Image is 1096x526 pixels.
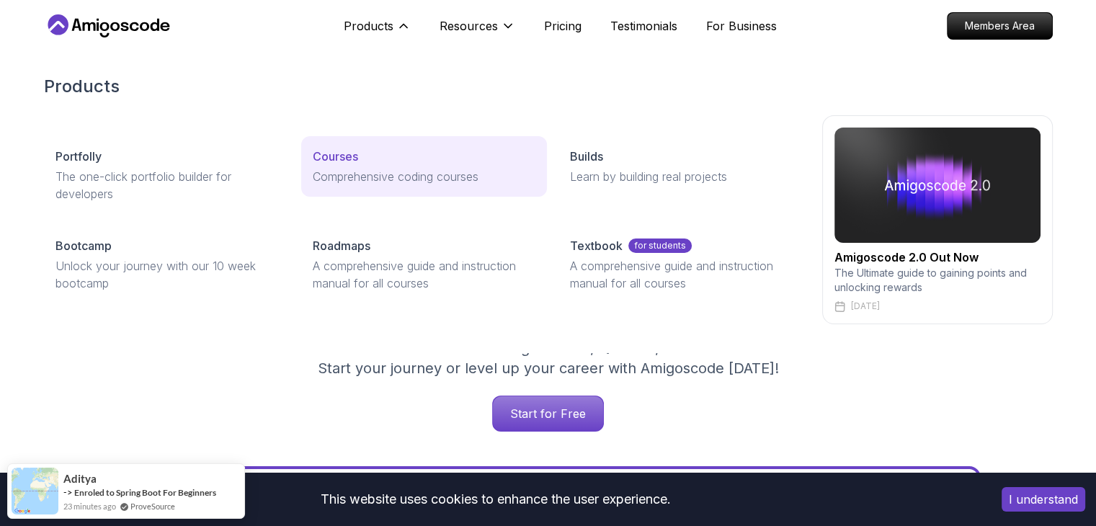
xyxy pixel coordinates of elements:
[834,128,1041,243] img: amigoscode 2.0
[570,257,793,292] p: A comprehensive guide and instruction manual for all courses
[313,257,535,292] p: A comprehensive guide and instruction manual for all courses
[834,266,1041,295] p: The Ultimate guide to gaining points and unlocking rewards
[948,13,1052,39] p: Members Area
[63,486,73,498] span: ->
[313,237,370,254] p: Roadmaps
[706,17,777,35] a: For Business
[44,75,1053,98] h2: Products
[544,17,582,35] a: Pricing
[344,17,393,35] p: Products
[55,148,102,165] p: Portfolly
[558,226,804,303] a: Textbookfor studentsA comprehensive guide and instruction manual for all courses
[834,249,1041,266] h2: Amigoscode 2.0 Out Now
[493,396,603,431] p: Start for Free
[55,257,278,292] p: Unlock your journey with our 10 week bootcamp
[301,136,547,197] a: CoursesComprehensive coding courses
[301,226,547,303] a: RoadmapsA comprehensive guide and instruction manual for all courses
[947,12,1053,40] a: Members Area
[822,115,1053,324] a: amigoscode 2.0Amigoscode 2.0 Out NowThe Ultimate guide to gaining points and unlocking rewards[DATE]
[11,483,980,515] div: This website uses cookies to enhance the user experience.
[313,148,358,165] p: Courses
[63,500,116,512] span: 23 minutes ago
[55,168,278,202] p: The one-click portfolio builder for developers
[440,17,515,46] button: Resources
[558,136,804,197] a: BuildsLearn by building real projects
[570,168,793,185] p: Learn by building real projects
[12,468,58,514] img: provesource social proof notification image
[440,17,498,35] p: Resources
[570,237,623,254] p: Textbook
[628,239,692,253] p: for students
[63,473,97,485] span: Aditya
[74,487,216,498] a: Enroled to Spring Boot For Beginners
[55,237,112,254] p: Bootcamp
[44,226,290,303] a: BootcampUnlock your journey with our 10 week bootcamp
[44,136,290,214] a: PortfollyThe one-click portfolio builder for developers
[492,396,604,432] a: Start for Free
[851,300,880,312] p: [DATE]
[610,17,677,35] a: Testimonials
[130,500,175,512] a: ProveSource
[313,168,535,185] p: Comprehensive coding courses
[306,338,790,378] p: Get unlimited access to coding , , and . Start your journey or level up your career with Amigosco...
[344,17,411,46] button: Products
[1002,487,1085,512] button: Accept cookies
[570,148,603,165] p: Builds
